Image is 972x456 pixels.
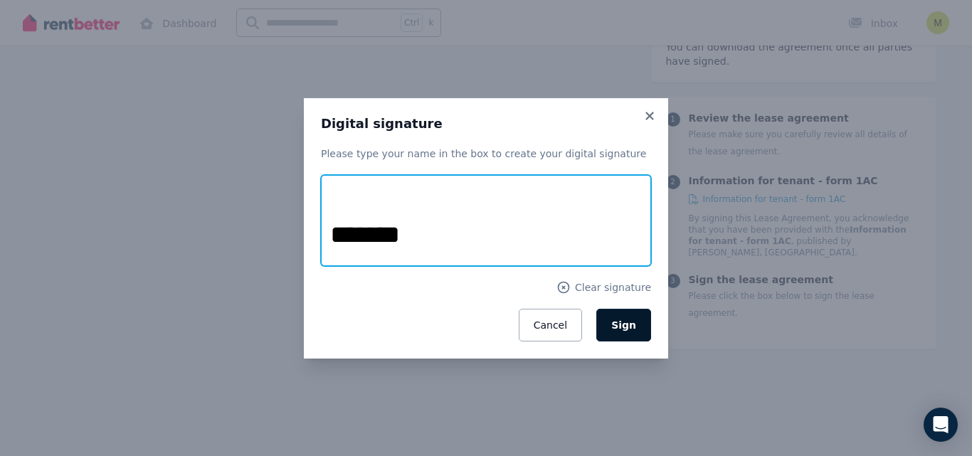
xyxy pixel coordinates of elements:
[519,309,582,341] button: Cancel
[321,115,651,132] h3: Digital signature
[575,280,651,295] span: Clear signature
[611,319,636,331] span: Sign
[321,147,651,161] p: Please type your name in the box to create your digital signature
[596,309,651,341] button: Sign
[924,408,958,442] div: Open Intercom Messenger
